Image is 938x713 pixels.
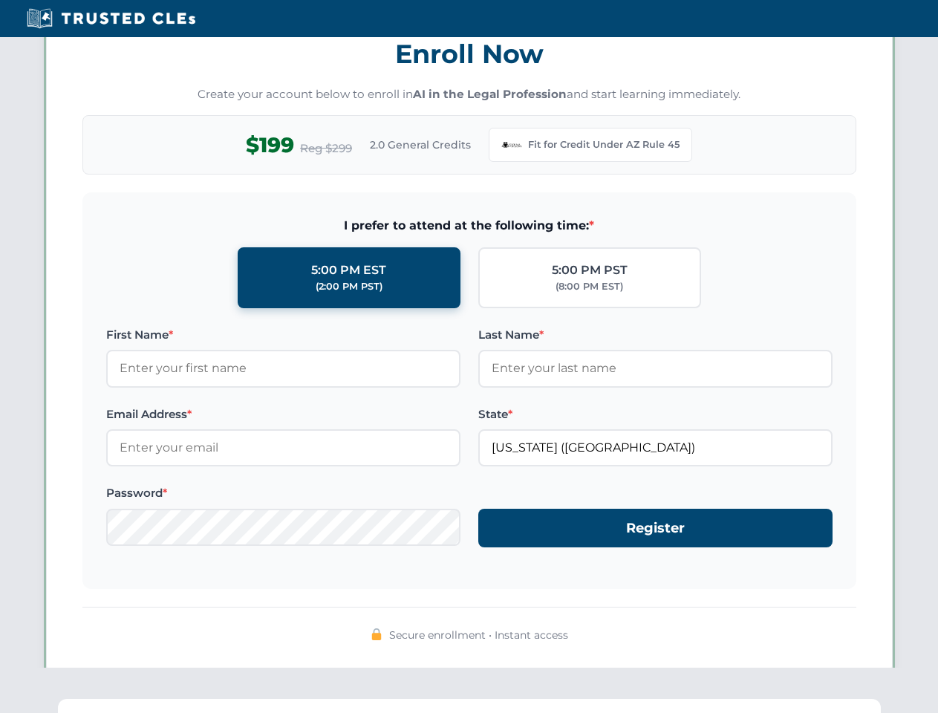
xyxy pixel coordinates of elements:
[478,429,833,466] input: Arizona (AZ)
[106,484,460,502] label: Password
[316,279,382,294] div: (2:00 PM PST)
[106,429,460,466] input: Enter your email
[389,627,568,643] span: Secure enrollment • Instant access
[82,30,856,77] h3: Enroll Now
[246,128,294,162] span: $199
[106,216,833,235] span: I prefer to attend at the following time:
[556,279,623,294] div: (8:00 PM EST)
[311,261,386,280] div: 5:00 PM EST
[413,87,567,101] strong: AI in the Legal Profession
[478,350,833,387] input: Enter your last name
[22,7,200,30] img: Trusted CLEs
[370,137,471,153] span: 2.0 General Credits
[106,350,460,387] input: Enter your first name
[300,140,352,157] span: Reg $299
[478,326,833,344] label: Last Name
[552,261,628,280] div: 5:00 PM PST
[528,137,680,152] span: Fit for Credit Under AZ Rule 45
[106,326,460,344] label: First Name
[82,86,856,103] p: Create your account below to enroll in and start learning immediately.
[371,628,382,640] img: 🔒
[478,509,833,548] button: Register
[478,406,833,423] label: State
[501,134,522,155] img: Arizona Bar
[106,406,460,423] label: Email Address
